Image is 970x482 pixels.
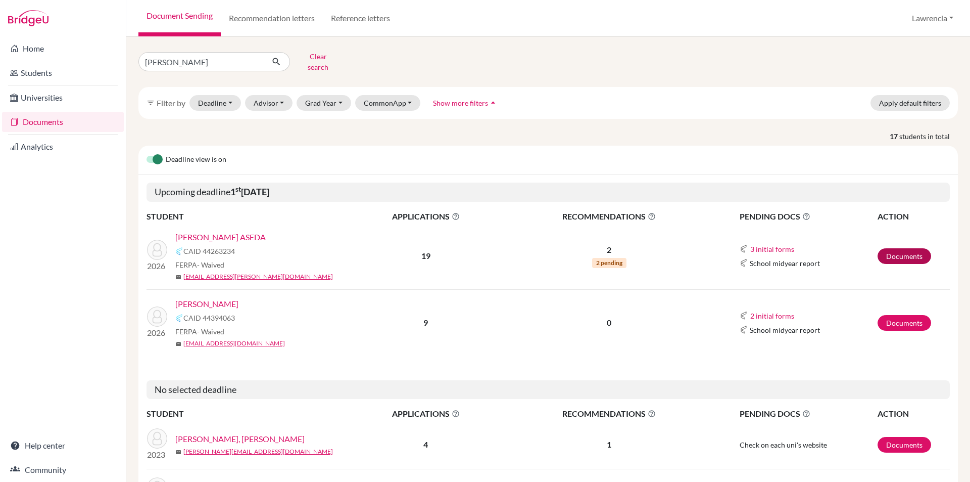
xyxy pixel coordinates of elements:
button: Advisor [245,95,293,111]
span: RECOMMENDATIONS [504,408,715,420]
a: Documents [878,437,931,453]
span: School midyear report [750,325,820,335]
a: [EMAIL_ADDRESS][DOMAIN_NAME] [183,339,285,348]
span: students in total [899,131,958,142]
i: arrow_drop_up [488,98,498,108]
a: Students [2,63,124,83]
a: Documents [878,248,931,264]
img: Bridge-U [8,10,48,26]
a: Help center [2,435,124,456]
img: Common App logo [740,259,748,267]
a: [EMAIL_ADDRESS][PERSON_NAME][DOMAIN_NAME] [183,272,333,281]
p: 0 [504,317,715,329]
button: CommonApp [355,95,421,111]
span: Deadline view is on [166,154,226,166]
a: Community [2,460,124,480]
p: 2 [504,244,715,256]
th: ACTION [877,407,950,420]
span: - Waived [197,260,224,269]
a: Documents [878,315,931,331]
span: FERPA [175,259,224,270]
button: Clear search [290,49,346,75]
img: Common App logo [740,245,748,253]
a: [PERSON_NAME][EMAIL_ADDRESS][DOMAIN_NAME] [183,447,333,456]
b: 1 [DATE] [230,186,269,197]
i: filter_list [147,99,155,107]
img: TENKORANG, KWAKU [147,306,167,327]
span: CAID 44394063 [183,313,235,323]
span: mail [175,449,181,455]
b: 19 [421,251,430,260]
span: Check on each uni's website [740,441,827,449]
button: 2 initial forms [750,310,795,322]
h5: Upcoming deadline [147,183,950,202]
p: 2026 [147,260,167,272]
span: Filter by [157,98,185,108]
button: 3 initial forms [750,243,795,255]
button: Show more filtersarrow_drop_up [424,95,507,111]
th: STUDENT [147,210,349,223]
span: Show more filters [433,99,488,107]
span: mail [175,274,181,280]
b: 4 [423,440,428,449]
img: Common App logo [740,312,748,320]
img: AGYEPONG, KWAKU ASEDA [147,240,167,260]
span: 2 pending [592,258,626,268]
a: [PERSON_NAME] ASEDA [175,231,266,243]
b: 9 [423,318,428,327]
strong: 17 [890,131,899,142]
p: 1 [504,439,715,451]
button: Deadline [189,95,241,111]
span: PENDING DOCS [740,408,877,420]
span: RECOMMENDATIONS [504,210,715,223]
a: Analytics [2,137,124,157]
a: Documents [2,112,124,132]
span: APPLICATIONS [349,210,503,223]
img: Common App logo [175,247,183,255]
button: Lawrencia [907,9,958,28]
sup: st [235,185,241,193]
img: Common App logo [740,326,748,334]
a: [PERSON_NAME] [175,298,238,310]
span: FERPA [175,326,224,337]
input: Find student by name... [138,52,264,71]
img: Common App logo [175,314,183,322]
span: PENDING DOCS [740,210,877,223]
span: APPLICATIONS [349,408,503,420]
span: - Waived [197,327,224,336]
a: Home [2,38,124,59]
button: Grad Year [297,95,351,111]
a: Universities [2,87,124,108]
span: School midyear report [750,258,820,269]
h5: No selected deadline [147,380,950,400]
p: 2026 [147,327,167,339]
th: STUDENT [147,407,349,420]
span: mail [175,341,181,347]
span: CAID 44263234 [183,246,235,256]
button: Apply default filters [870,95,950,111]
p: 2023 [147,449,167,461]
th: ACTION [877,210,950,223]
img: ACHEAMPONG, KWAKU APPIAH [147,428,167,449]
a: [PERSON_NAME], [PERSON_NAME] [175,433,305,445]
